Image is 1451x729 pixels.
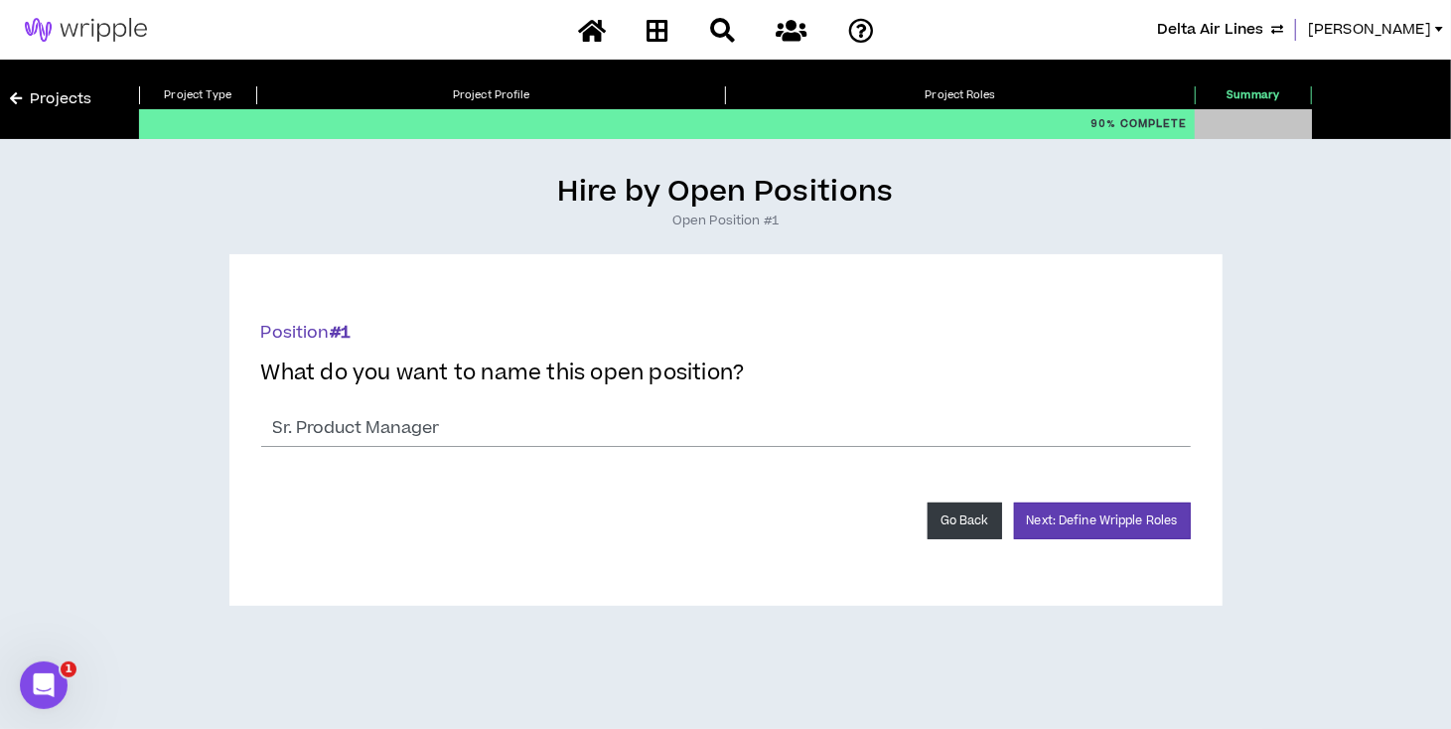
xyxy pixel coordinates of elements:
[1308,19,1431,41] span: [PERSON_NAME]
[139,86,256,104] p: Project Type
[20,661,68,709] iframe: Intercom live chat
[10,212,1441,229] h1: Open Position #1
[1014,503,1191,539] button: Next: Define Wripple Roles
[261,362,1191,385] h5: What do you want to name this open position?
[10,88,91,110] a: Projects
[1195,86,1312,104] p: Summary
[261,321,1191,347] p: Position
[1090,109,1187,139] p: 90 %
[928,503,1002,539] button: Go Back
[10,174,1441,212] h4: Hire by Open Positions
[256,86,725,104] p: Project Profile
[330,321,351,345] b: # 1
[261,409,1191,447] input: Open position name
[61,661,76,677] span: 1
[725,86,1194,104] p: Project Roles
[1120,115,1187,133] span: Complete
[1157,19,1283,41] button: Delta Air Lines
[1157,19,1263,41] span: Delta Air Lines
